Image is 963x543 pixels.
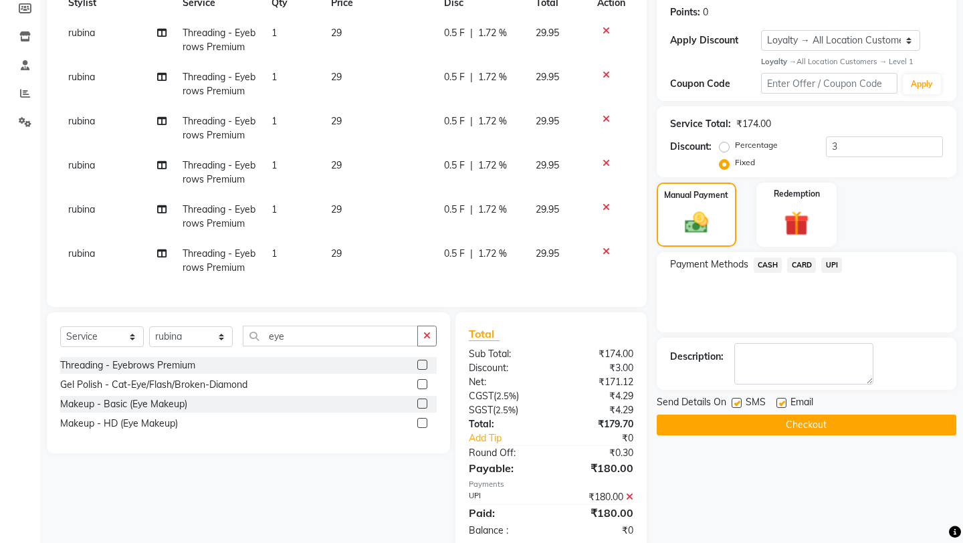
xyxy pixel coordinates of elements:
[821,257,842,273] span: UPI
[331,71,342,83] span: 29
[459,446,551,460] div: Round Off:
[60,397,187,411] div: Makeup - Basic (Eye Makeup)
[459,347,551,361] div: Sub Total:
[551,361,643,375] div: ₹3.00
[68,27,95,39] span: rubina
[444,70,465,84] span: 0.5 F
[68,203,95,215] span: rubina
[469,479,633,490] div: Payments
[774,188,820,200] label: Redemption
[243,326,418,346] input: Search or Scan
[536,115,559,127] span: 29.95
[670,5,700,19] div: Points:
[68,159,95,171] span: rubina
[761,56,943,68] div: All Location Customers → Level 1
[551,490,643,504] div: ₹180.00
[183,71,255,97] span: Threading - Eyebrows Premium
[903,74,941,94] button: Apply
[551,347,643,361] div: ₹174.00
[470,26,473,40] span: |
[735,139,778,151] label: Percentage
[60,378,247,392] div: Gel Polish - Cat-Eye/Flash/Broken-Diamond
[470,70,473,84] span: |
[761,57,796,66] strong: Loyalty →
[459,389,551,403] div: ( )
[459,361,551,375] div: Discount:
[754,257,782,273] span: CASH
[664,189,728,201] label: Manual Payment
[470,158,473,173] span: |
[444,114,465,128] span: 0.5 F
[670,140,712,154] div: Discount:
[496,391,516,401] span: 2.5%
[746,395,766,412] span: SMS
[478,70,507,84] span: 1.72 %
[459,417,551,431] div: Total:
[670,117,731,131] div: Service Total:
[478,158,507,173] span: 1.72 %
[470,203,473,217] span: |
[183,27,255,53] span: Threading - Eyebrows Premium
[657,395,726,412] span: Send Details On
[444,203,465,217] span: 0.5 F
[469,390,494,402] span: CGST
[536,159,559,171] span: 29.95
[551,389,643,403] div: ₹4.29
[272,115,277,127] span: 1
[478,247,507,261] span: 1.72 %
[68,115,95,127] span: rubina
[459,524,551,538] div: Balance :
[470,114,473,128] span: |
[272,247,277,259] span: 1
[444,158,465,173] span: 0.5 F
[470,247,473,261] span: |
[551,524,643,538] div: ₹0
[331,203,342,215] span: 29
[183,115,255,141] span: Threading - Eyebrows Premium
[444,26,465,40] span: 0.5 F
[331,159,342,171] span: 29
[670,257,748,271] span: Payment Methods
[551,505,643,521] div: ₹180.00
[566,431,643,445] div: ₹0
[272,27,277,39] span: 1
[735,156,755,169] label: Fixed
[459,403,551,417] div: ( )
[444,247,465,261] span: 0.5 F
[761,73,897,94] input: Enter Offer / Coupon Code
[551,375,643,389] div: ₹171.12
[478,203,507,217] span: 1.72 %
[670,77,761,91] div: Coupon Code
[536,203,559,215] span: 29.95
[551,460,643,476] div: ₹180.00
[331,115,342,127] span: 29
[551,403,643,417] div: ₹4.29
[551,446,643,460] div: ₹0.30
[536,27,559,39] span: 29.95
[551,417,643,431] div: ₹179.70
[183,247,255,274] span: Threading - Eyebrows Premium
[272,159,277,171] span: 1
[790,395,813,412] span: Email
[736,117,771,131] div: ₹174.00
[677,209,716,236] img: _cash.svg
[469,327,500,341] span: Total
[478,114,507,128] span: 1.72 %
[68,247,95,259] span: rubina
[459,431,566,445] a: Add Tip
[459,460,551,476] div: Payable:
[469,404,493,416] span: SGST
[60,417,178,431] div: Makeup - HD (Eye Makeup)
[776,208,817,239] img: _gift.svg
[478,26,507,40] span: 1.72 %
[68,71,95,83] span: rubina
[183,203,255,229] span: Threading - Eyebrows Premium
[331,27,342,39] span: 29
[272,203,277,215] span: 1
[657,415,956,435] button: Checkout
[183,159,255,185] span: Threading - Eyebrows Premium
[496,405,516,415] span: 2.5%
[670,33,761,47] div: Apply Discount
[459,375,551,389] div: Net:
[670,350,724,364] div: Description:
